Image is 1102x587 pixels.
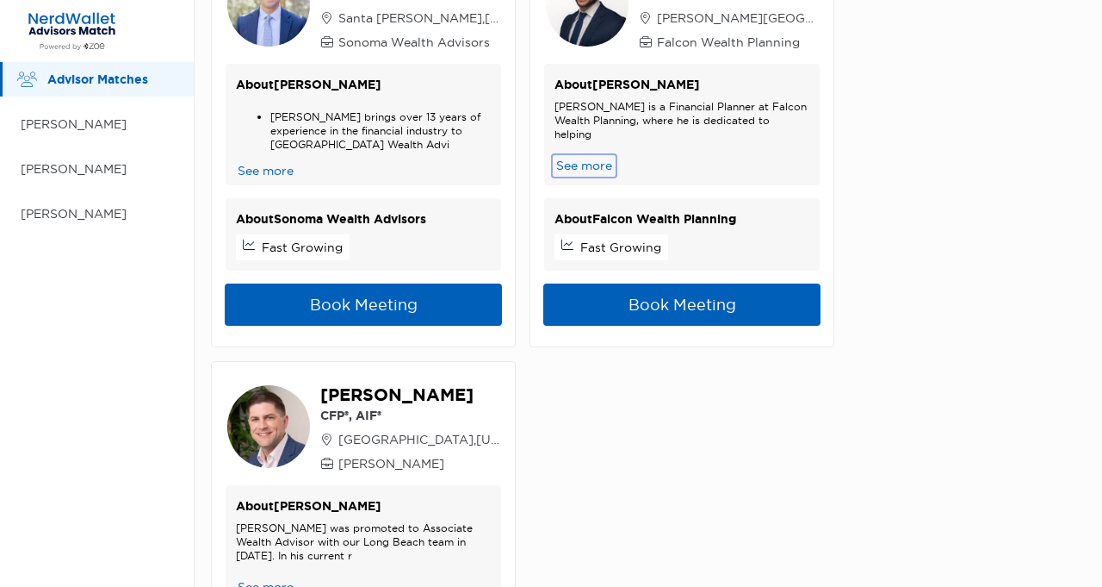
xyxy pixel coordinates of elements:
[320,455,502,472] p: [PERSON_NAME]
[236,74,491,96] p: About [PERSON_NAME]
[236,496,491,517] p: About [PERSON_NAME]
[21,114,176,135] p: [PERSON_NAME]
[21,159,176,180] p: [PERSON_NAME]
[639,34,820,51] p: Falcon Wealth Planning
[21,203,176,225] p: [PERSON_NAME]
[47,69,176,91] p: Advisor Matches
[236,521,491,563] p: [PERSON_NAME] was promoted to Associate Wealth Advisor with our Long Beach team in [DATE]. In his...
[226,383,501,472] button: advisor picture[PERSON_NAME]CFP®, AIF® [GEOGRAPHIC_DATA],[US_STATE] [PERSON_NAME]
[543,284,820,326] button: Book Meeting
[270,110,491,152] li: [PERSON_NAME] brings over 13 years of experience in the financial industry to [GEOGRAPHIC_DATA] W...
[21,11,123,51] img: Zoe Financial
[262,239,343,256] p: Fast Growing
[320,9,502,27] p: Santa [PERSON_NAME] , [US_STATE]
[225,284,502,326] button: Book Meeting
[580,239,661,256] p: Fast Growing
[236,209,491,230] p: About Sonoma Wealth Advisors
[554,157,614,175] button: See more
[320,383,502,407] p: [PERSON_NAME]
[320,407,502,424] p: CFP®, AIF®
[554,74,809,96] p: About [PERSON_NAME]
[226,384,312,470] img: advisor picture
[320,34,502,51] p: Sonoma Wealth Advisors
[320,431,502,448] p: [GEOGRAPHIC_DATA] , [US_STATE]
[639,9,820,27] p: [PERSON_NAME][GEOGRAPHIC_DATA] , [US_STATE]
[554,209,809,230] p: About Falcon Wealth Planning
[236,162,295,180] button: See more
[554,100,809,141] p: [PERSON_NAME] is a Financial Planner at Falcon Wealth Planning, where he is dedicated to helping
